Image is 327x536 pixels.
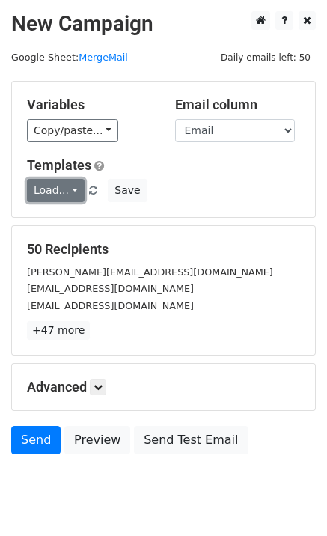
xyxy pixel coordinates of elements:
a: Preview [64,426,130,454]
h2: New Campaign [11,11,316,37]
a: Send Test Email [134,426,248,454]
a: Load... [27,179,85,202]
span: Daily emails left: 50 [216,49,316,66]
button: Save [108,179,147,202]
small: [EMAIL_ADDRESS][DOMAIN_NAME] [27,283,194,294]
a: Templates [27,157,91,173]
small: [PERSON_NAME][EMAIL_ADDRESS][DOMAIN_NAME] [27,267,273,278]
h5: 50 Recipients [27,241,300,258]
a: +47 more [27,321,90,340]
h5: Variables [27,97,153,113]
a: MergeMail [79,52,128,63]
a: Send [11,426,61,454]
h5: Email column [175,97,301,113]
a: Copy/paste... [27,119,118,142]
small: Google Sheet: [11,52,128,63]
small: [EMAIL_ADDRESS][DOMAIN_NAME] [27,300,194,311]
a: Daily emails left: 50 [216,52,316,63]
h5: Advanced [27,379,300,395]
iframe: Chat Widget [252,464,327,536]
